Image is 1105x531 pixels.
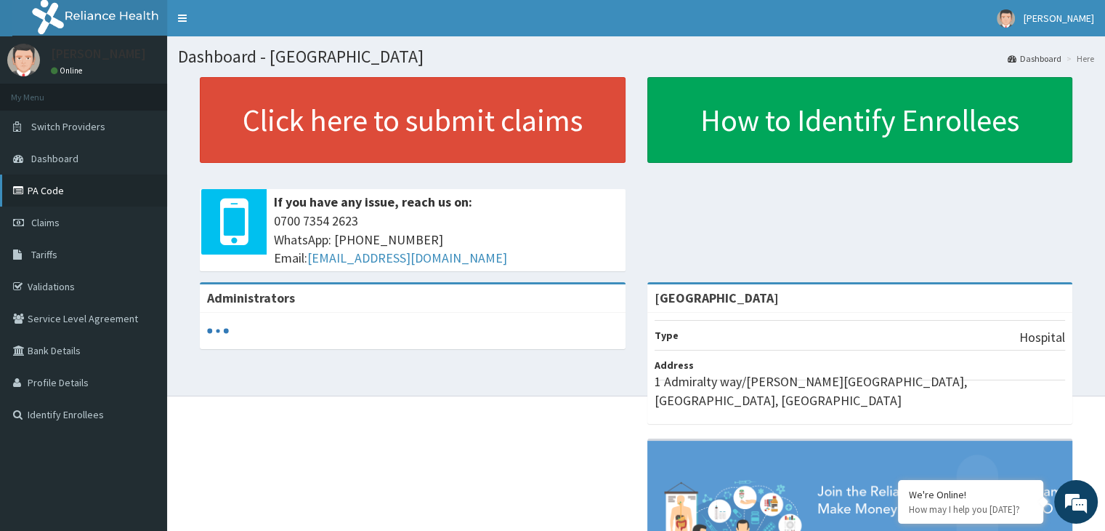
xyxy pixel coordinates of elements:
span: 0700 7354 2623 WhatsApp: [PHONE_NUMBER] Email: [274,212,618,268]
p: 1 Admiralty way/[PERSON_NAME][GEOGRAPHIC_DATA], [GEOGRAPHIC_DATA], [GEOGRAPHIC_DATA] [655,372,1066,410]
strong: [GEOGRAPHIC_DATA] [655,290,779,306]
svg: audio-loading [207,320,229,342]
a: [EMAIL_ADDRESS][DOMAIN_NAME] [307,249,507,266]
b: Type [655,329,679,342]
span: Dashboard [31,152,78,165]
img: User Image [7,44,40,76]
p: How may I help you today? [909,503,1032,516]
h1: Dashboard - [GEOGRAPHIC_DATA] [178,47,1094,66]
a: How to Identify Enrollees [647,77,1073,163]
li: Here [1063,52,1094,65]
b: If you have any issue, reach us on: [274,193,472,210]
a: Online [51,65,86,76]
b: Address [655,359,694,372]
p: Hospital [1019,328,1065,347]
div: We're Online! [909,488,1032,501]
img: User Image [997,9,1015,28]
span: Tariffs [31,248,57,261]
a: Dashboard [1008,52,1061,65]
p: [PERSON_NAME] [51,47,146,60]
span: Claims [31,216,60,229]
a: Click here to submit claims [200,77,626,163]
b: Administrators [207,290,295,306]
span: Switch Providers [31,120,105,133]
span: [PERSON_NAME] [1024,12,1094,25]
